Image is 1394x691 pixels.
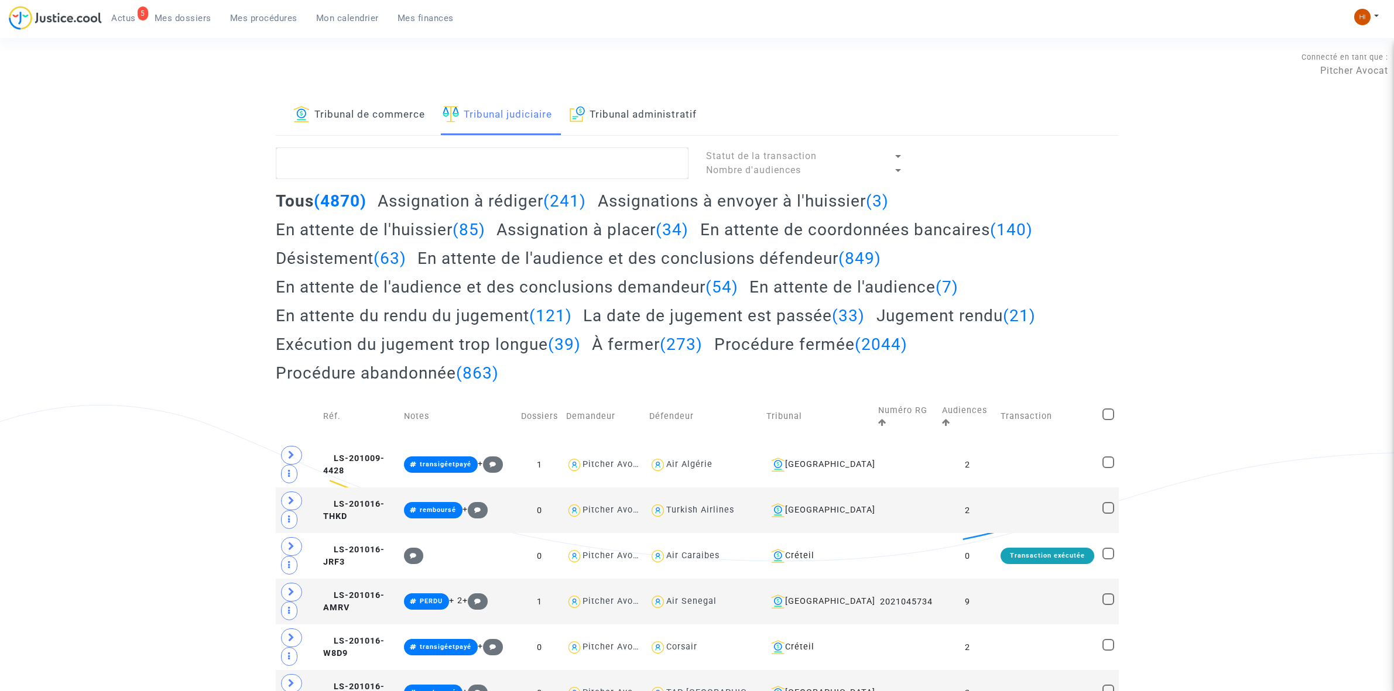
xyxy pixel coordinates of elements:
[374,249,406,268] span: (63)
[938,442,996,487] td: 2
[832,306,865,325] span: (33)
[762,391,874,442] td: Tribunal
[323,499,385,522] span: LS-201016-THKD
[463,596,488,606] span: +
[276,219,485,240] h2: En attente de l'huissier
[1003,306,1036,325] span: (21)
[705,277,738,297] span: (54)
[145,9,221,27] a: Mes dossiers
[645,391,762,442] td: Défendeur
[420,460,471,468] span: transigéetpayé
[566,639,583,656] img: icon-user.svg
[478,459,503,469] span: +
[463,504,488,514] span: +
[771,503,785,517] img: icon-banque.svg
[1354,9,1371,25] img: fc99b196863ffcca57bb8fe2645aafd9
[319,391,400,442] td: Réf.
[766,549,870,563] div: Créteil
[938,391,996,442] td: Audiences
[938,533,996,579] td: 0
[771,458,785,472] img: icon-banque.svg
[111,13,136,23] span: Actus
[316,13,379,23] span: Mon calendrier
[314,191,367,211] span: (4870)
[938,487,996,533] td: 2
[700,219,1033,240] h2: En attente de coordonnées bancaires
[517,579,562,624] td: 1
[592,334,703,355] h2: À fermer
[566,456,583,473] img: icon-user.svg
[276,248,406,269] h2: Désistement
[543,191,586,211] span: (241)
[566,548,583,565] img: icon-user.svg
[456,363,499,383] span: (863)
[478,641,503,651] span: +
[449,596,463,606] span: + 2
[771,640,785,654] img: icon-banque.svg
[936,277,958,297] span: (7)
[102,9,145,27] a: 5Actus
[9,6,102,30] img: jc-logo.svg
[583,305,865,326] h2: La date de jugement est passée
[583,596,647,606] div: Pitcher Avocat
[583,642,647,652] div: Pitcher Avocat
[155,13,211,23] span: Mes dossiers
[649,502,666,519] img: icon-user.svg
[706,150,817,161] span: Statut de la transaction
[666,642,697,652] div: Corsair
[138,6,148,20] div: 5
[1001,548,1094,564] div: Transaction exécutée
[938,579,996,624] td: 9
[649,593,666,610] img: icon-user.svg
[749,277,958,297] h2: En attente de l'audience
[548,335,581,354] span: (39)
[276,277,738,297] h2: En attente de l'audience et des conclusions demandeur
[766,458,870,472] div: [GEOGRAPHIC_DATA]
[656,220,689,239] span: (34)
[378,191,586,211] h2: Assignation à rédiger
[400,391,517,442] td: Notes
[583,505,647,515] div: Pitcher Avocat
[293,106,310,122] img: icon-banque.svg
[517,533,562,579] td: 0
[855,335,907,354] span: (2044)
[276,363,499,383] h2: Procédure abandonnée
[230,13,297,23] span: Mes procédures
[766,594,870,609] div: [GEOGRAPHIC_DATA]
[517,624,562,670] td: 0
[874,391,938,442] td: Numéro RG
[221,9,307,27] a: Mes procédures
[323,590,385,613] span: LS-201016-AMRV
[566,593,583,610] img: icon-user.svg
[706,164,801,176] span: Nombre d'audiences
[583,551,647,561] div: Pitcher Avocat
[517,487,562,533] td: 0
[666,551,720,561] div: Air Caraibes
[388,9,463,27] a: Mes finances
[323,453,385,476] span: LS-201009-4428
[398,13,454,23] span: Mes finances
[876,305,1036,326] h2: Jugement rendu
[496,219,689,240] h2: Assignation à placer
[276,191,367,211] h2: Tous
[420,597,443,605] span: PERDU
[417,248,881,269] h2: En attente de l'audience et des conclusions défendeur
[583,459,647,469] div: Pitcher Avocat
[838,249,881,268] span: (849)
[649,639,666,656] img: icon-user.svg
[323,636,385,659] span: LS-201016-W8D9
[276,334,581,355] h2: Exécution du jugement trop longue
[323,545,385,568] span: LS-201016-JRF3
[566,502,583,519] img: icon-user.svg
[990,220,1033,239] span: (140)
[1301,53,1388,61] span: Connecté en tant que :
[766,640,870,654] div: Créteil
[529,306,572,325] span: (121)
[666,459,713,469] div: Air Algérie
[293,95,425,135] a: Tribunal de commerce
[714,334,907,355] h2: Procédure fermée
[766,503,870,517] div: [GEOGRAPHIC_DATA]
[276,305,572,326] h2: En attente du rendu du jugement
[443,95,552,135] a: Tribunal judiciaire
[938,624,996,670] td: 2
